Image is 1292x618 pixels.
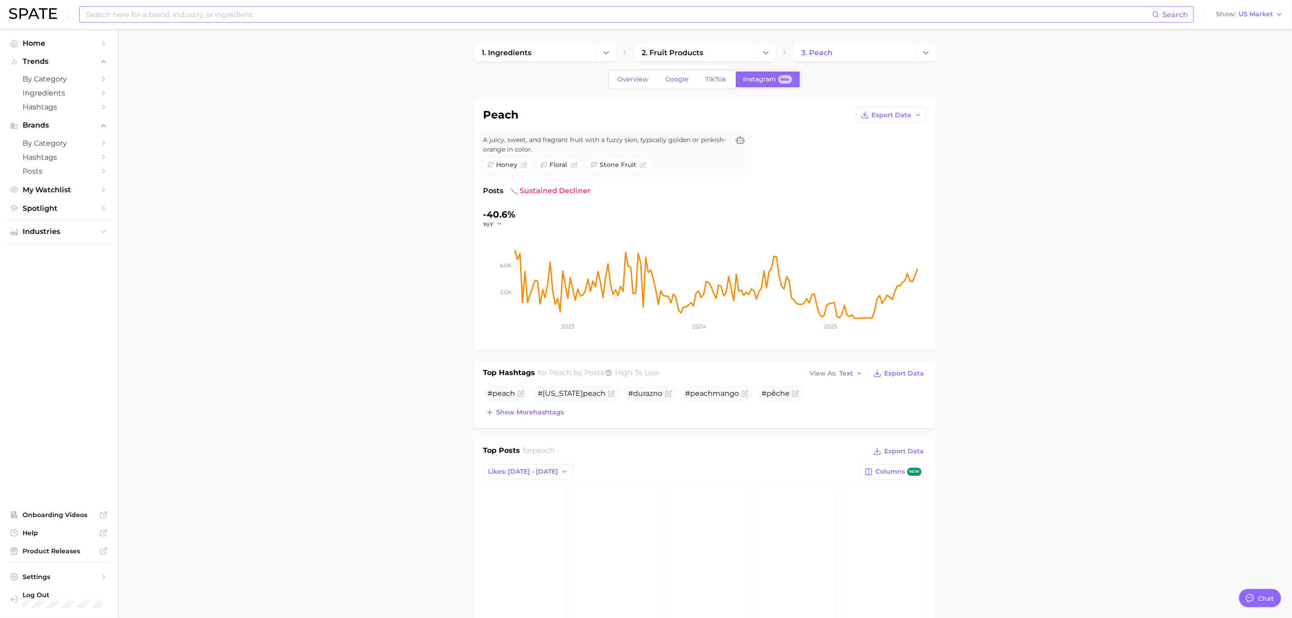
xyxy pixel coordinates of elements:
[1216,12,1236,17] span: Show
[521,162,527,168] button: Flag as miscategorized or irrelevant
[596,43,616,62] button: Change Category
[483,185,504,196] span: Posts
[7,150,110,164] a: Hashtags
[860,464,926,480] button: Columnsnew
[500,289,512,295] tspan: 2.0k
[488,389,516,398] span: #
[496,160,517,170] span: honey
[692,323,705,330] tspan: 2024
[7,55,110,68] button: Trends
[483,109,519,120] h1: peach
[23,591,124,599] span: Log Out
[810,371,837,376] span: View As
[872,111,912,119] span: Export Data
[608,390,615,397] button: Flag as miscategorized or irrelevant
[698,71,734,87] a: TikTok
[23,39,95,48] span: Home
[474,43,596,62] a: 1. ingredients
[23,547,95,555] span: Product Releases
[907,468,922,476] span: new
[7,86,110,100] a: Ingredients
[916,43,936,62] button: Change Category
[642,48,703,57] span: 2. fruit products
[808,368,866,380] button: View AsText
[497,409,564,416] span: Show more hashtags
[483,445,521,459] h1: Top Posts
[488,468,558,475] span: Likes: [DATE] - [DATE]
[7,100,110,114] a: Hashtags
[7,544,110,558] a: Product Releases
[840,371,853,376] span: Text
[511,187,518,195] img: sustained decliner
[665,390,672,397] button: Flag as miscategorized or irrelevant
[7,508,110,522] a: Onboarding Videos
[610,71,657,87] a: Overview
[493,389,516,398] span: peach
[538,367,659,380] h2: for by Posts
[549,368,572,377] span: peach
[550,160,568,170] span: floral
[1239,12,1273,17] span: US Market
[7,588,110,611] a: Log out. Currently logged in with e-mail jenine.guerriero@givaudan.com.
[640,162,646,168] button: Flag as miscategorized or irrelevant
[482,48,532,57] span: 1. ingredients
[824,323,837,330] tspan: 2025
[571,162,577,168] button: Flag as miscategorized or irrelevant
[876,468,921,476] span: Columns
[1162,10,1188,19] span: Search
[7,164,110,178] a: Posts
[801,48,833,57] span: 3. peach
[600,160,636,170] span: stone fruit
[629,389,663,398] span: #durazno
[483,135,729,154] span: A juicy, sweet, and fragrant fruit with a fuzzy skin, typically golden or pinkish-orange in color.
[23,57,95,66] span: Trends
[756,43,776,62] button: Change Category
[618,76,649,83] span: Overview
[9,8,57,19] img: SPATE
[483,464,573,480] button: Likes: [DATE] - [DATE]
[7,201,110,215] a: Spotlight
[885,370,924,377] span: Export Data
[7,570,110,584] a: Settings
[686,389,739,398] span: # mango
[762,389,790,398] span: #pêche
[85,7,1152,22] input: Search here for a brand, industry, or ingredient
[7,119,110,132] button: Brands
[23,103,95,111] span: Hashtags
[7,136,110,150] a: by Category
[666,76,689,83] span: Google
[517,390,525,397] button: Flag as miscategorized or irrelevant
[706,76,727,83] span: TikTok
[743,76,776,83] span: Instagram
[658,71,697,87] a: Google
[871,445,926,458] button: Export Data
[23,573,95,581] span: Settings
[691,389,713,398] span: peach
[23,139,95,147] span: by Category
[634,43,756,62] a: 2. fruit products
[871,367,926,380] button: Export Data
[483,220,494,228] span: YoY
[523,445,555,459] h2: for
[23,511,95,519] span: Onboarding Videos
[794,43,916,62] a: 3. peach
[781,76,790,83] span: Beta
[7,36,110,50] a: Home
[7,72,110,86] a: by Category
[23,153,95,162] span: Hashtags
[615,368,659,377] span: high to low
[7,526,110,540] a: Help
[23,228,95,236] span: Industries
[741,390,748,397] button: Flag as miscategorized or irrelevant
[538,389,606,398] span: #[US_STATE]
[483,207,516,222] div: -40.6%
[511,185,591,196] span: sustained decliner
[483,220,503,228] button: YoY
[23,121,95,129] span: Brands
[23,204,95,213] span: Spotlight
[23,185,95,194] span: My Watchlist
[583,389,606,398] span: peach
[856,107,927,123] button: Export Data
[736,71,800,87] a: InstagramBeta
[483,367,535,380] h1: Top Hashtags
